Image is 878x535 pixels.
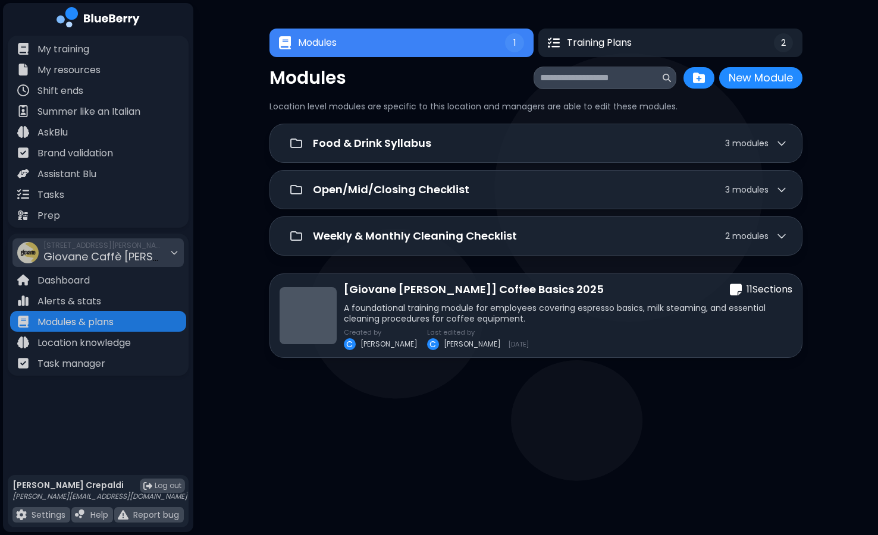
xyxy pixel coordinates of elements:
[730,283,742,297] img: sections icon
[90,509,108,520] p: Help
[37,357,105,371] p: Task manager
[143,481,152,490] img: logout
[37,146,113,160] p: Brand validation
[269,67,346,89] p: Modules
[37,167,96,181] p: Assistant Blu
[269,29,534,57] button: ModulesModules1
[37,336,131,350] p: Location knowledge
[725,231,769,241] span: 2
[508,341,529,348] span: [DATE]
[444,339,501,349] span: [PERSON_NAME]
[37,105,140,119] p: Summer like an Italian
[17,105,29,117] img: file icon
[732,137,769,149] span: module s
[118,509,128,520] img: file icon
[17,274,29,286] img: file icon
[429,339,436,350] span: C
[37,84,83,98] p: Shift ends
[155,481,181,490] span: Log out
[346,339,353,350] span: C
[693,72,705,84] img: folder plus icon
[43,241,162,250] span: [STREET_ADDRESS][PERSON_NAME]
[12,480,187,490] p: [PERSON_NAME] Crepaldi
[17,336,29,348] img: file icon
[17,168,29,180] img: file icon
[75,509,86,520] img: file icon
[427,329,529,336] p: Last edited by
[538,29,802,57] button: Training PlansTraining Plans2
[298,36,337,50] span: Modules
[732,230,769,242] span: module s
[360,339,418,349] span: [PERSON_NAME]
[719,67,802,89] button: New Module
[17,242,39,263] img: company thumbnail
[279,36,291,50] img: Modules
[17,188,29,200] img: file icon
[725,138,769,149] span: 3
[781,37,786,48] span: 2
[513,37,516,48] span: 1
[17,147,29,159] img: file icon
[313,228,517,244] p: Weekly & Monthly Cleaning Checklist
[567,36,632,50] span: Training Plans
[37,273,90,288] p: Dashboard
[37,315,114,329] p: Modules & plans
[37,63,101,77] p: My resources
[17,43,29,55] img: file icon
[17,209,29,221] img: file icon
[269,273,802,358] a: [Giovane [PERSON_NAME]] Coffee Basics 2025sections icon11SectionsA foundational training module f...
[313,181,469,198] p: Open/Mid/Closing Checklist
[37,188,64,202] p: Tasks
[32,509,65,520] p: Settings
[732,184,769,196] span: module s
[17,357,29,369] img: file icon
[17,84,29,96] img: file icon
[725,184,769,195] span: 3
[12,492,187,501] p: [PERSON_NAME][EMAIL_ADDRESS][DOMAIN_NAME]
[344,281,604,298] p: [Giovane [PERSON_NAME]] Coffee Basics 2025
[37,209,60,223] p: Prep
[16,509,27,520] img: file icon
[344,329,418,336] p: Created by
[37,42,89,56] p: My training
[17,316,29,328] img: file icon
[37,125,68,140] p: AskBlu
[133,509,179,520] p: Report bug
[17,295,29,307] img: file icon
[548,37,560,49] img: Training Plans
[269,101,802,112] p: Location level modules are specific to this location and managers are able to edit these modules.
[663,74,671,82] img: search icon
[344,303,792,324] p: A foundational training module for employees covering espresso basics, milk steaming, and essenti...
[17,126,29,138] img: file icon
[17,64,29,75] img: file icon
[37,294,101,309] p: Alerts & stats
[43,249,210,264] span: Giovane Caffè [PERSON_NAME]
[57,7,140,32] img: company logo
[747,282,792,297] p: 11 Section s
[313,135,431,152] p: Food & Drink Syllabus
